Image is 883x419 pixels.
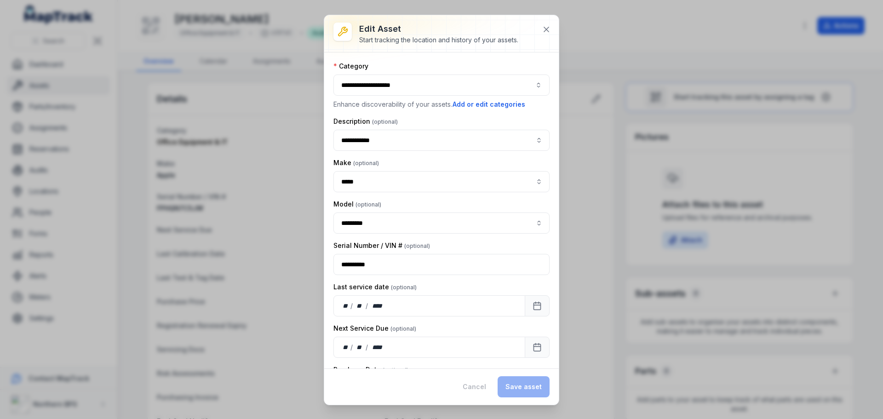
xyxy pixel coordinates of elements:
[333,282,417,292] label: Last service date
[333,241,430,250] label: Serial Number / VIN #
[359,23,518,35] h3: Edit asset
[333,200,381,209] label: Model
[341,343,350,352] div: day,
[525,295,550,316] button: Calendar
[333,99,550,109] p: Enhance discoverability of your assets.
[350,343,354,352] div: /
[354,343,366,352] div: month,
[366,343,369,352] div: /
[333,117,398,126] label: Description
[341,301,350,310] div: day,
[333,158,379,167] label: Make
[525,337,550,358] button: Calendar
[369,343,386,352] div: year,
[333,212,550,234] input: asset-edit:cf[0eba6346-9018-42ab-a2f3-9be95ac6e0a8]-label
[369,301,386,310] div: year,
[350,301,354,310] div: /
[333,324,416,333] label: Next Service Due
[354,301,366,310] div: month,
[333,62,368,71] label: Category
[333,130,550,151] input: asset-edit:description-label
[366,301,369,310] div: /
[333,365,408,374] label: Purchase Date
[452,99,526,109] button: Add or edit categories
[359,35,518,45] div: Start tracking the location and history of your assets.
[333,171,550,192] input: asset-edit:cf[d2fa06e0-ee1f-4c79-bc0a-fc4e3d384b2f]-label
